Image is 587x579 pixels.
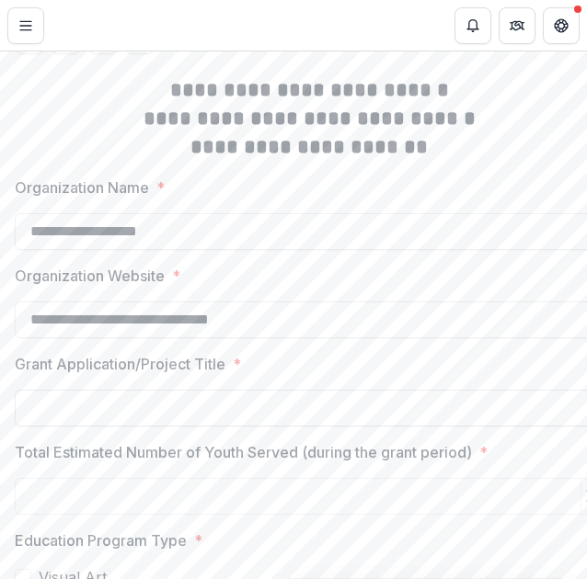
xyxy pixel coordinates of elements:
p: Education Program Type [15,529,187,551]
p: Organization Name [15,176,149,199]
button: Get Help [543,7,580,44]
button: Toggle Menu [7,7,44,44]
p: Organization Website [15,265,165,287]
button: Partners [499,7,535,44]
p: Total Estimated Number of Youth Served (during the grant period) [15,441,472,463]
p: Grant Application/Project Title [15,353,225,375]
button: Notifications [455,7,491,44]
